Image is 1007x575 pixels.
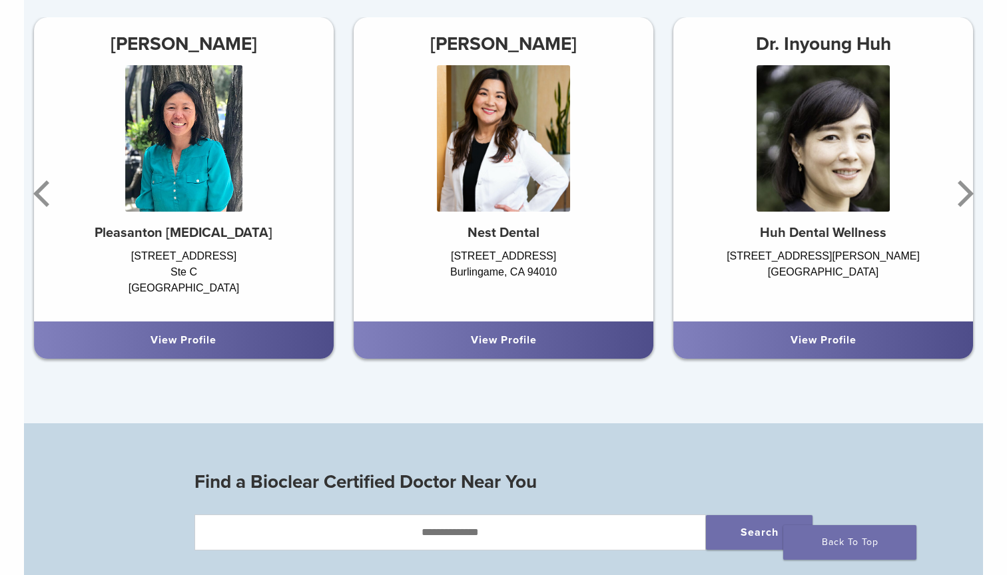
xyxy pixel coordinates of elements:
[125,65,242,212] img: Dr. Maggie Chao
[468,225,539,241] strong: Nest Dental
[31,154,57,234] button: Previous
[34,248,334,308] div: [STREET_ADDRESS] Ste C [GEOGRAPHIC_DATA]
[673,28,973,60] h3: Dr. Inyoung Huh
[706,515,813,550] button: Search
[151,333,216,347] a: View Profile
[194,466,813,498] h3: Find a Bioclear Certified Doctor Near You
[673,248,973,308] div: [STREET_ADDRESS][PERSON_NAME] [GEOGRAPHIC_DATA]
[354,248,653,308] div: [STREET_ADDRESS] Burlingame, CA 94010
[950,154,976,234] button: Next
[757,65,890,212] img: Dr. Inyoung Huh
[760,225,886,241] strong: Huh Dental Wellness
[783,525,916,560] a: Back To Top
[354,28,653,60] h3: [PERSON_NAME]
[471,333,537,347] a: View Profile
[437,65,570,212] img: DR. Jennifer Chew
[791,333,856,347] a: View Profile
[34,28,334,60] h3: [PERSON_NAME]
[95,225,272,241] strong: Pleasanton [MEDICAL_DATA]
